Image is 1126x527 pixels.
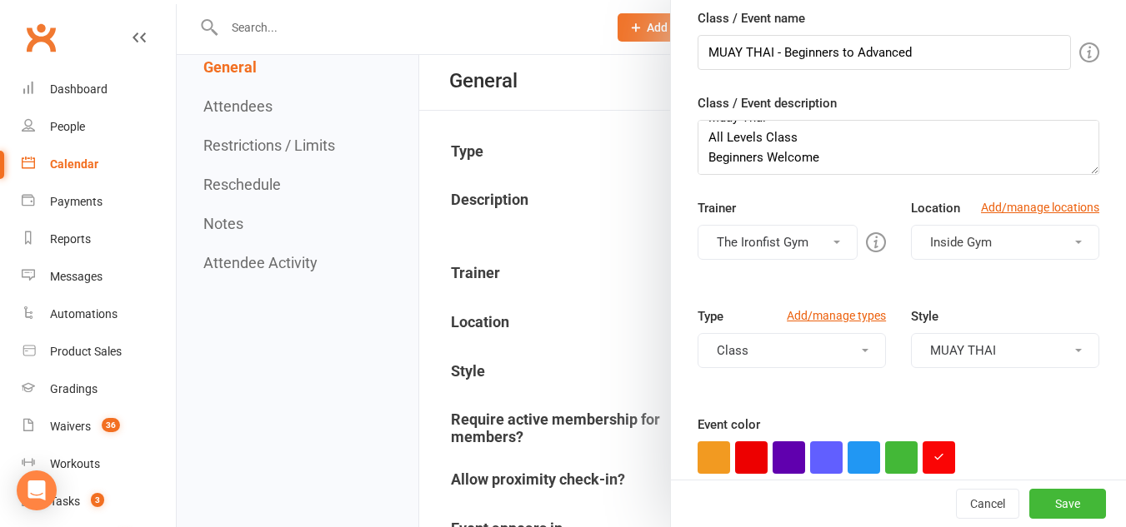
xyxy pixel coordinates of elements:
[1029,489,1106,519] button: Save
[698,415,760,435] label: Event color
[22,221,176,258] a: Reports
[698,198,736,218] label: Trainer
[50,345,122,358] div: Product Sales
[22,483,176,520] a: Tasks 3
[50,157,98,171] div: Calendar
[981,198,1099,216] a: Add/manage locations
[22,408,176,445] a: Waivers 36
[698,333,886,368] button: Class
[91,493,104,507] span: 3
[20,17,62,58] a: Clubworx
[698,8,805,28] label: Class / Event name
[911,225,1099,260] button: Inside Gym
[102,418,120,432] span: 36
[22,146,176,183] a: Calendar
[22,108,176,146] a: People
[50,120,85,133] div: People
[50,382,98,395] div: Gradings
[50,270,103,283] div: Messages
[22,71,176,108] a: Dashboard
[956,489,1019,519] button: Cancel
[911,198,960,218] label: Location
[50,232,91,246] div: Reports
[22,296,176,333] a: Automations
[22,445,176,483] a: Workouts
[22,370,176,408] a: Gradings
[787,306,886,325] a: Add/manage types
[22,183,176,221] a: Payments
[50,195,103,208] div: Payments
[22,258,176,296] a: Messages
[50,307,118,321] div: Automations
[698,93,837,113] label: Class / Event description
[17,470,57,510] div: Open Intercom Messenger
[22,333,176,370] a: Product Sales
[50,495,80,508] div: Tasks
[930,235,992,250] span: Inside Gym
[698,225,858,260] button: The Ironfist Gym
[50,457,100,470] div: Workouts
[50,420,91,433] div: Waivers
[911,306,938,326] label: Style
[698,306,723,326] label: Type
[698,35,1071,70] input: Enter event name
[911,333,1099,368] button: MUAY THAI
[50,82,108,96] div: Dashboard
